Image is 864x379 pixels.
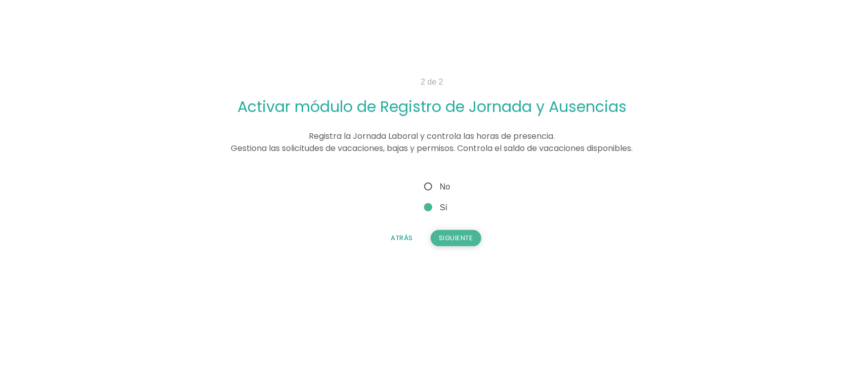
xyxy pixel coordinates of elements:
span: Sí [422,201,447,214]
button: Atrás [383,230,421,246]
h2: Activar módulo de Registro de Jornada y Ausencias [130,98,734,115]
span: Registra la Jornada Laboral y controla las horas de presencia. Gestiona las solicitudes de vacaci... [231,130,633,154]
p: 2 de 2 [130,76,734,88]
span: No [422,180,450,193]
button: Siguiente [431,230,481,246]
